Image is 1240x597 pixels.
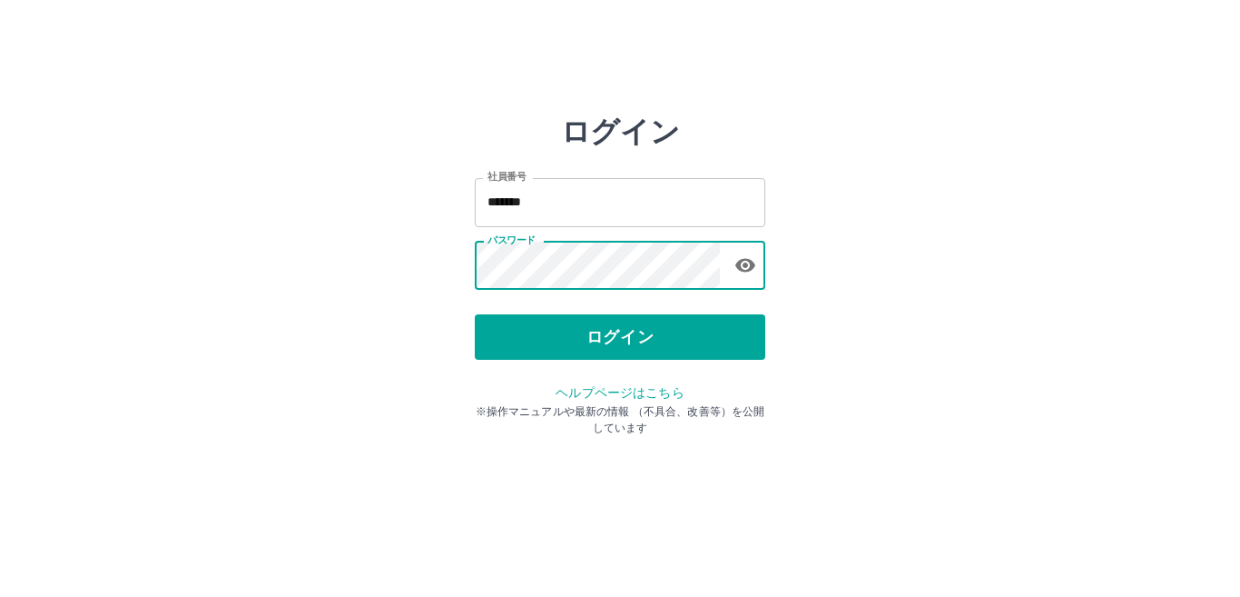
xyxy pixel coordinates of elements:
[475,403,765,436] p: ※操作マニュアルや最新の情報 （不具合、改善等）を公開しています
[487,234,536,247] label: パスワード
[487,170,526,184] label: 社員番号
[556,385,684,400] a: ヘルプページはこちら
[475,314,765,360] button: ログイン
[561,114,680,149] h2: ログイン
